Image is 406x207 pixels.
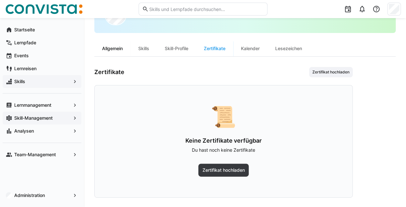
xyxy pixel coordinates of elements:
div: 📜 [115,106,332,127]
button: Zertifikat hochladen [309,67,353,77]
div: Skills [130,41,157,56]
h3: Keine Zertifikate verfügbar [115,137,332,144]
div: Skill-Profile [157,41,196,56]
div: Kalender [233,41,267,56]
div: Lesezeichen [267,41,310,56]
button: Zertifikat hochladen [198,164,249,177]
h3: Zertifikate [94,69,124,76]
p: Du hast noch keine Zertifikate [115,147,332,153]
div: Zertifikate [196,41,233,56]
span: Zertifikat hochladen [312,70,350,75]
div: Allgemein [94,41,130,56]
span: Zertifikat hochladen [202,167,246,173]
input: Skills und Lernpfade durchsuchen… [149,6,264,12]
